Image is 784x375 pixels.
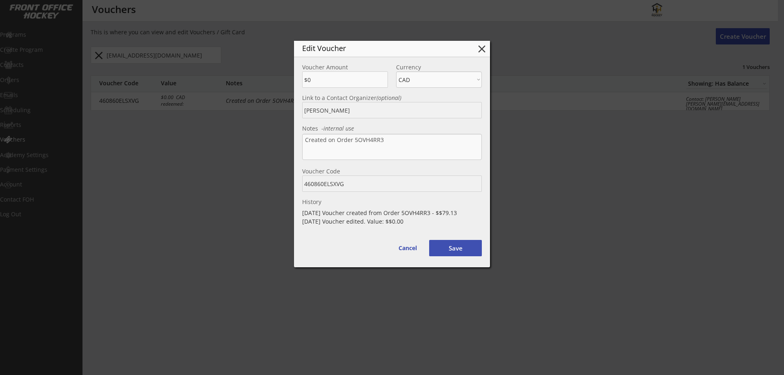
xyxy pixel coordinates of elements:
div: Currency [396,64,482,70]
div: Notes - [302,126,482,131]
button: Cancel [391,240,425,256]
div: Voucher Code [302,169,482,174]
div: Link to a Contact Organizer [302,95,482,101]
div: Voucher Amount [302,64,388,70]
button: Save [429,240,482,256]
div: [DATE] Voucher created from Order 5OVH4RR3 - $$79.13 [DATE] Voucher edited. Value: $$0.00 [302,209,482,226]
em: (optional) [376,94,401,102]
div: History [302,199,482,205]
div: Edit Voucher [302,44,463,52]
button: close [476,43,488,55]
em: internal use [323,124,354,132]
